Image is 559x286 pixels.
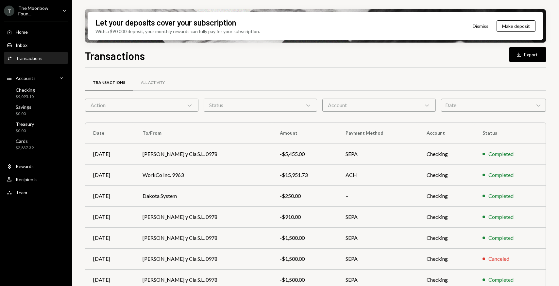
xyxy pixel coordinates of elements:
[204,99,317,112] div: Status
[18,5,57,16] div: The Moonbow Foun...
[488,255,509,263] div: Canceled
[16,163,34,169] div: Rewards
[141,80,165,86] div: All Activity
[280,255,330,263] div: -$1,500.00
[488,213,514,221] div: Completed
[488,276,514,284] div: Completed
[85,49,145,62] h1: Transactions
[488,192,514,200] div: Completed
[93,213,127,221] div: [DATE]
[16,128,34,134] div: $0.00
[4,85,68,101] a: Checking$9,095.10
[4,52,68,64] a: Transactions
[322,99,436,112] div: Account
[488,234,514,242] div: Completed
[4,119,68,135] a: Treasury$0.00
[419,123,475,143] th: Account
[16,177,38,182] div: Recipients
[16,111,31,117] div: $0.00
[16,75,36,81] div: Accounts
[4,102,68,118] a: Savings$0.00
[488,171,514,179] div: Completed
[135,185,272,206] td: Dakota System
[16,121,34,127] div: Treasury
[272,123,338,143] th: Amount
[419,185,475,206] td: Checking
[475,123,546,143] th: Status
[338,227,419,248] td: SEPA
[93,171,127,179] div: [DATE]
[419,227,475,248] td: Checking
[4,72,68,84] a: Accounts
[280,171,330,179] div: -$15,951.73
[85,99,198,112] div: Action
[16,42,27,48] div: Inbox
[93,80,125,86] div: Transactions
[16,145,34,151] div: $2,837.39
[338,248,419,269] td: SEPA
[93,150,127,158] div: [DATE]
[133,74,173,91] a: All Activity
[16,104,31,110] div: Savings
[419,206,475,227] td: Checking
[419,248,475,269] td: Checking
[280,234,330,242] div: -$1,500.00
[16,190,27,195] div: Team
[4,186,68,198] a: Team
[4,39,68,51] a: Inbox
[135,164,272,185] td: WorkCo Inc. 9963
[497,20,535,32] button: Make deposit
[488,150,514,158] div: Completed
[338,206,419,227] td: SEPA
[4,136,68,152] a: Cards$2,837.39
[85,123,135,143] th: Date
[4,6,14,16] div: T
[16,87,35,93] div: Checking
[16,138,34,144] div: Cards
[4,173,68,185] a: Recipients
[509,47,546,62] button: Export
[280,192,330,200] div: -$250.00
[338,164,419,185] td: ACH
[95,17,236,28] div: Let your deposits cover your subscription
[338,123,419,143] th: Payment Method
[85,74,133,91] a: Transactions
[135,206,272,227] td: [PERSON_NAME] y Cía S.L. 0978
[135,123,272,143] th: To/From
[4,26,68,38] a: Home
[419,164,475,185] td: Checking
[338,143,419,164] td: SEPA
[419,143,475,164] td: Checking
[93,276,127,284] div: [DATE]
[338,185,419,206] td: –
[441,99,546,112] div: Date
[135,227,272,248] td: [PERSON_NAME] y Cía S.L. 0978
[280,276,330,284] div: -$1,500.00
[280,150,330,158] div: -$5,455.00
[465,18,497,34] button: Dismiss
[135,248,272,269] td: [PERSON_NAME] y Cía S.L. 0978
[16,29,28,35] div: Home
[135,143,272,164] td: [PERSON_NAME] y Cía S.L. 0978
[280,213,330,221] div: -$910.00
[4,160,68,172] a: Rewards
[93,192,127,200] div: [DATE]
[16,94,35,100] div: $9,095.10
[93,234,127,242] div: [DATE]
[16,55,42,61] div: Transactions
[95,28,260,35] div: With a $90,000 deposit, your monthly rewards can fully pay for your subscription.
[93,255,127,263] div: [DATE]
